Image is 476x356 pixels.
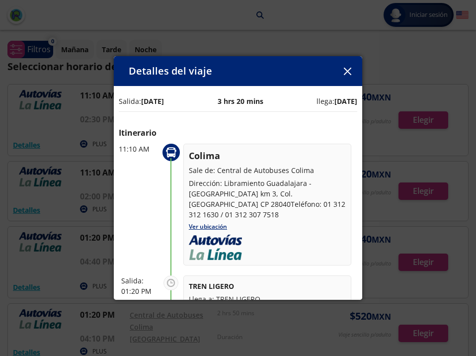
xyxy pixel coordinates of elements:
[189,294,346,304] p: Llega a: TREN LIGERO
[119,96,164,106] p: Salida:
[121,286,159,296] p: 01:20 PM
[218,96,263,106] p: 3 hrs 20 mins
[119,144,159,154] p: 11:10 AM
[121,275,159,286] p: Salida:
[189,281,346,291] p: TREN LIGERO
[141,96,164,106] b: [DATE]
[189,222,227,231] a: Ver ubicación
[189,235,242,260] img: Logo_Autovias_LaLinea_VERT.png
[119,127,357,139] p: Itinerario
[189,165,346,176] p: Sale de: Central de Autobuses Colima
[189,149,346,163] p: Colima
[317,96,357,106] p: llega:
[334,96,357,106] b: [DATE]
[189,178,346,220] p: Dirección: Libramiento Guadalajara - [GEOGRAPHIC_DATA] km 3, Col. [GEOGRAPHIC_DATA] CP 28040Teléf...
[129,64,212,79] p: Detalles del viaje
